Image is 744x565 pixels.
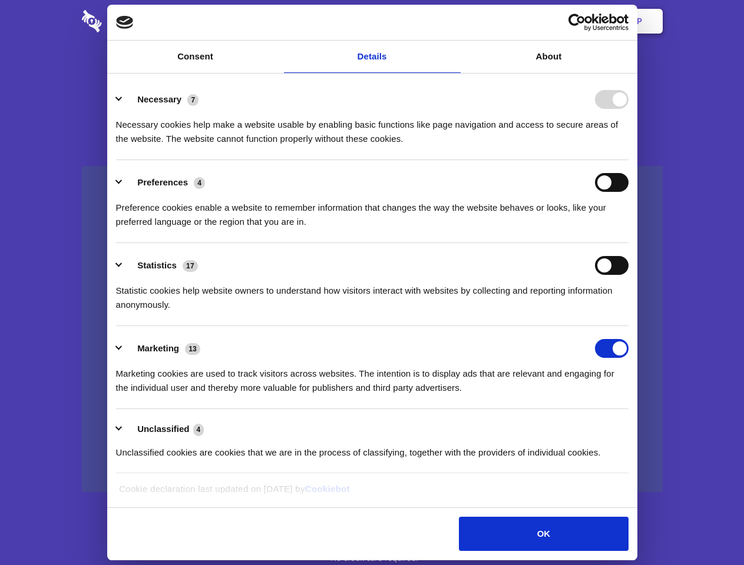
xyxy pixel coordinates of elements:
button: Statistics (17) [116,256,206,275]
label: Statistics [137,260,177,270]
button: Preferences (4) [116,173,213,192]
a: Usercentrics Cookiebot - opens in a new window [525,14,629,31]
button: Marketing (13) [116,339,208,358]
span: 4 [193,424,204,436]
label: Marketing [137,343,179,353]
span: 4 [194,177,205,189]
span: 13 [185,343,200,355]
button: OK [459,517,628,551]
a: Cookiebot [305,484,350,494]
iframe: Drift Widget Chat Controller [685,506,730,551]
a: Consent [107,41,284,73]
div: Cookie declaration last updated on [DATE] by [110,482,634,505]
button: Necessary (7) [116,90,206,109]
button: Unclassified (4) [116,422,211,437]
a: Details [284,41,461,73]
span: 7 [187,94,199,106]
div: Marketing cookies are used to track visitors across websites. The intention is to display ads tha... [116,358,629,395]
a: About [461,41,637,73]
div: Unclassified cookies are cookies that we are in the process of classifying, together with the pro... [116,437,629,460]
img: logo [116,16,134,29]
a: Login [534,3,586,39]
h4: Auto-redaction of sensitive data, encrypted data sharing and self-destructing private chats. Shar... [82,107,663,146]
label: Necessary [137,94,181,104]
h1: Eliminate Slack Data Loss. [82,53,663,95]
a: Contact [478,3,532,39]
a: Pricing [346,3,397,39]
span: 17 [183,260,198,272]
div: Preference cookies enable a website to remember information that changes the way the website beha... [116,192,629,229]
img: logo-wordmark-white-trans-d4663122ce5f474addd5e946df7df03e33cb6a1c49d2221995e7729f52c070b2.svg [82,10,183,32]
div: Statistic cookies help website owners to understand how visitors interact with websites by collec... [116,275,629,312]
label: Preferences [137,177,188,187]
div: Necessary cookies help make a website usable by enabling basic functions like page navigation and... [116,109,629,146]
a: Wistia video thumbnail [82,166,663,493]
